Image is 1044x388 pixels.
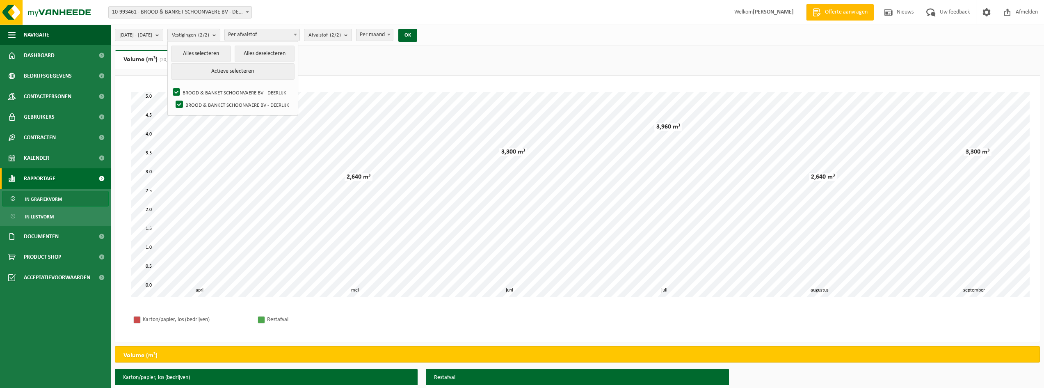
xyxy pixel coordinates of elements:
span: Kalender [24,148,49,168]
span: Bedrijfsgegevens [24,66,72,86]
span: Acceptatievoorwaarden [24,267,90,288]
a: Volume (m³) [115,50,192,69]
div: 3,300 m³ [964,148,991,156]
span: Per afvalstof [225,29,299,41]
span: In grafiekvorm [25,191,62,207]
span: Afvalstof [308,29,341,41]
div: 3,300 m³ [499,148,527,156]
button: Alles selecteren [171,46,231,62]
h3: Karton/papier, los (bedrijven) [115,369,418,387]
h3: Restafval [426,369,729,387]
div: 2,640 m³ [809,173,837,181]
count: (2/2) [330,32,341,38]
button: Vestigingen(2/2) [167,29,220,41]
span: In lijstvorm [25,209,54,225]
button: [DATE] - [DATE] [115,29,163,41]
div: Karton/papier, los (bedrijven) [143,315,249,325]
span: Rapportage [24,168,55,189]
label: BROOD & BANKET SCHOONVAERE BV - DEERLIJK [171,86,295,99]
span: Per maand [356,29,393,41]
span: [DATE] - [DATE] [119,29,152,41]
count: (2/2) [198,32,209,38]
span: Per afvalstof [224,29,300,41]
span: Offerte aanvragen [823,8,870,16]
span: Documenten [24,226,59,247]
a: Offerte aanvragen [806,4,874,21]
span: Vestigingen [172,29,209,41]
span: Navigatie [24,25,49,45]
a: In lijstvorm [2,209,109,224]
span: Gebruikers [24,107,55,127]
span: Contactpersonen [24,86,71,107]
button: Afvalstof(2/2) [304,29,352,41]
label: BROOD & BANKET SCHOONVAERE BV - DEERLIJK [174,99,295,111]
button: OK [398,29,417,42]
a: In grafiekvorm [2,191,109,207]
span: (20,460 m³) [158,57,183,62]
div: 3,960 m³ [654,123,682,131]
strong: [PERSON_NAME] [753,9,794,15]
h2: Volume (m³) [115,347,166,365]
span: Product Shop [24,247,61,267]
span: 10-993461 - BROOD & BANKET SCHOONVAERE BV - DEERLIJK [108,6,252,18]
span: 10-993461 - BROOD & BANKET SCHOONVAERE BV - DEERLIJK [109,7,251,18]
span: Contracten [24,127,56,148]
div: 2,640 m³ [345,173,372,181]
span: Dashboard [24,45,55,66]
div: Restafval [267,315,374,325]
button: Actieve selecteren [171,63,295,80]
button: Alles deselecteren [235,46,295,62]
